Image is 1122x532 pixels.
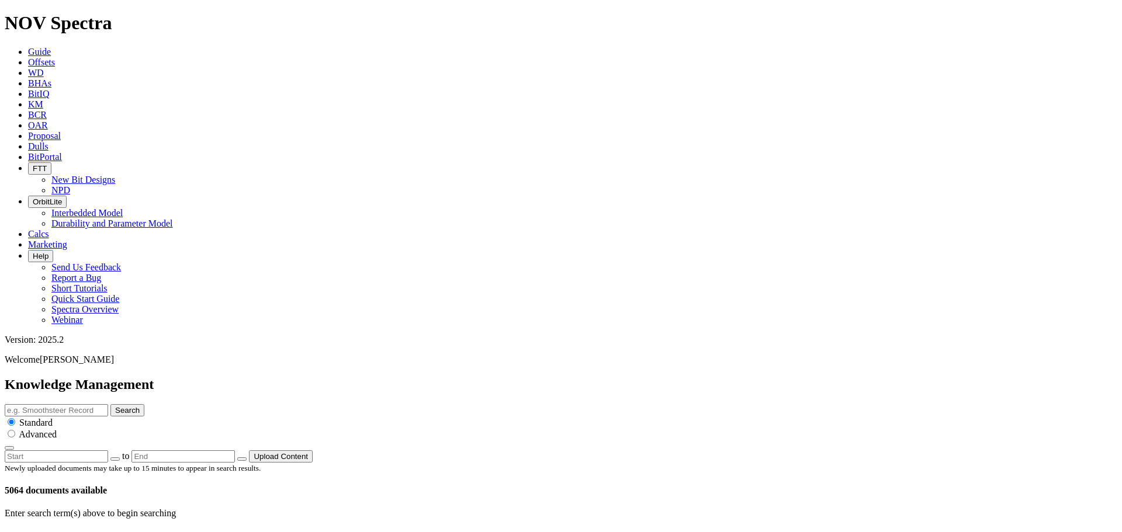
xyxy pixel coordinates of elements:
[51,294,119,304] a: Quick Start Guide
[5,354,1117,365] p: Welcome
[19,418,53,427] span: Standard
[28,47,51,57] a: Guide
[28,99,43,109] a: KM
[5,12,1117,34] h1: NOV Spectra
[5,404,108,416] input: e.g. Smoothsteer Record
[5,377,1117,392] h2: Knowledge Management
[5,485,1117,496] h4: 5064 documents available
[33,164,47,173] span: FTT
[131,450,235,463] input: End
[33,197,62,206] span: OrbitLite
[51,262,121,272] a: Send Us Feedback
[51,175,115,185] a: New Bit Designs
[28,110,47,120] a: BCR
[249,450,313,463] button: Upload Content
[28,141,49,151] a: Dulls
[28,78,51,88] a: BHAs
[28,229,49,239] a: Calcs
[28,196,67,208] button: OrbitLite
[28,250,53,262] button: Help
[28,239,67,249] a: Marketing
[51,185,70,195] a: NPD
[28,89,49,99] a: BitIQ
[51,283,108,293] a: Short Tutorials
[51,315,83,325] a: Webinar
[5,335,1117,345] div: Version: 2025.2
[40,354,114,364] span: [PERSON_NAME]
[28,68,44,78] a: WD
[33,252,49,260] span: Help
[5,450,108,463] input: Start
[28,152,62,162] a: BitPortal
[51,208,123,218] a: Interbedded Model
[5,508,1117,519] p: Enter search term(s) above to begin searching
[5,464,261,472] small: Newly uploaded documents may take up to 15 minutes to appear in search results.
[28,131,61,141] a: Proposal
[51,273,101,283] a: Report a Bug
[28,57,55,67] a: Offsets
[51,218,173,228] a: Durability and Parameter Model
[51,304,119,314] a: Spectra Overview
[28,120,48,130] a: OAR
[122,451,129,461] span: to
[110,404,144,416] button: Search
[28,162,51,175] button: FTT
[19,429,57,439] span: Advanced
